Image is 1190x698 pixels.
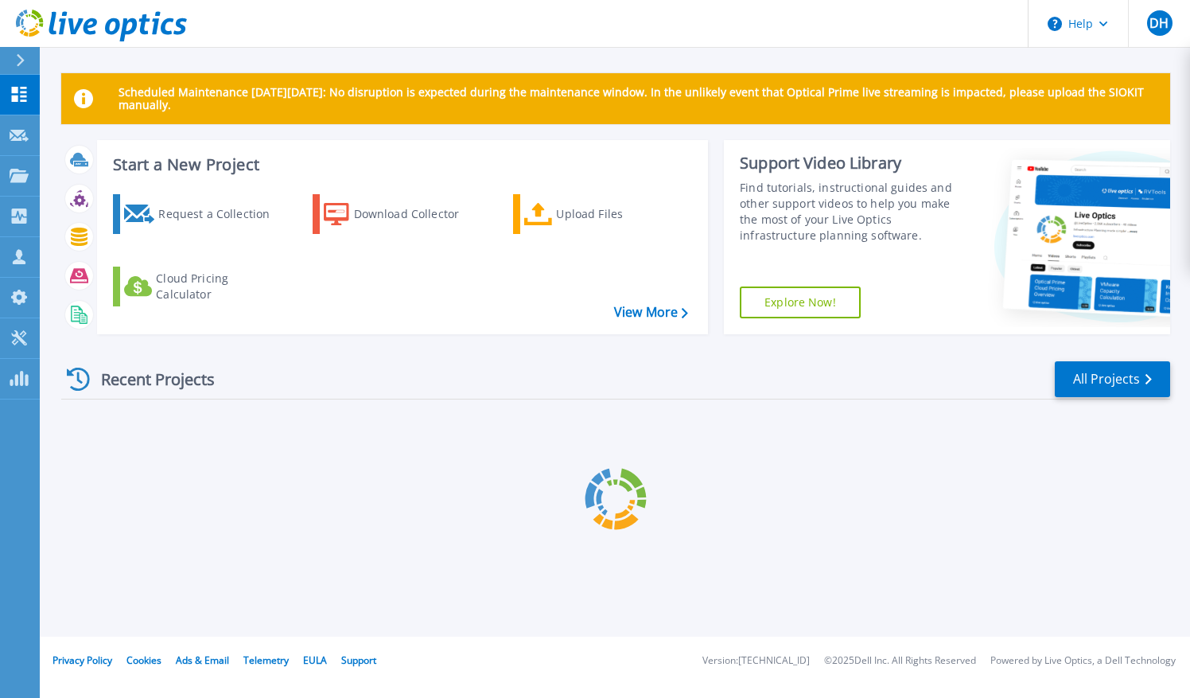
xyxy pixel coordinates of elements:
[126,653,161,667] a: Cookies
[156,271,283,302] div: Cloud Pricing Calculator
[113,267,290,306] a: Cloud Pricing Calculator
[740,153,963,174] div: Support Video Library
[1055,361,1170,397] a: All Projects
[513,194,690,234] a: Upload Files
[824,656,976,666] li: © 2025 Dell Inc. All Rights Reserved
[702,656,810,666] li: Version: [TECHNICAL_ID]
[243,653,289,667] a: Telemetry
[1149,17,1169,29] span: DH
[556,198,683,230] div: Upload Files
[176,653,229,667] a: Ads & Email
[113,156,687,174] h3: Start a New Project
[740,180,963,244] div: Find tutorials, instructional guides and other support videos to help you make the most of your L...
[341,653,376,667] a: Support
[113,194,290,234] a: Request a Collection
[740,287,861,318] a: Explore Now!
[313,194,490,234] a: Download Collector
[614,305,688,320] a: View More
[52,653,112,667] a: Privacy Policy
[119,86,1157,111] p: Scheduled Maintenance [DATE][DATE]: No disruption is expected during the maintenance window. In t...
[61,360,236,399] div: Recent Projects
[158,198,286,230] div: Request a Collection
[354,198,481,230] div: Download Collector
[990,656,1176,666] li: Powered by Live Optics, a Dell Technology
[303,653,327,667] a: EULA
